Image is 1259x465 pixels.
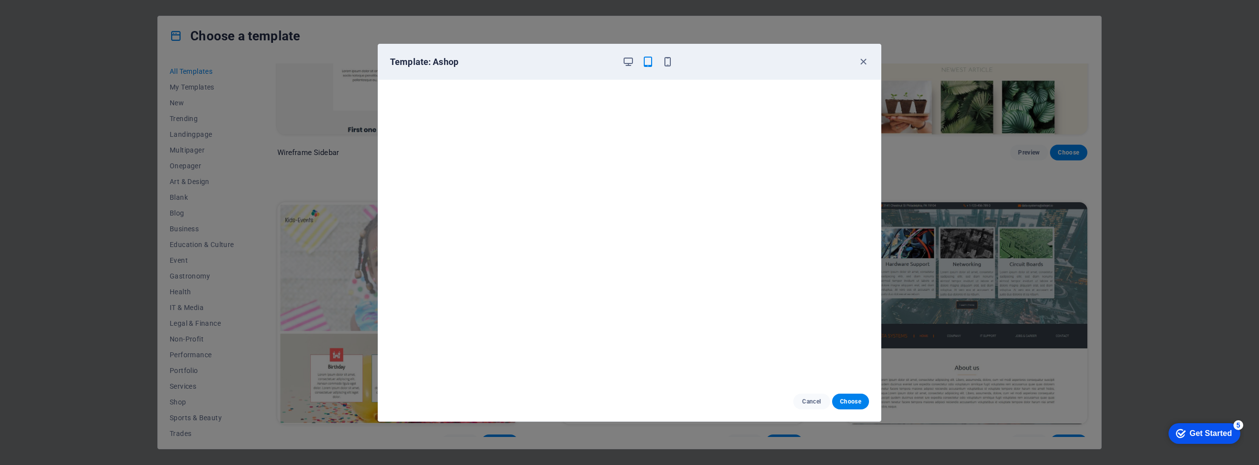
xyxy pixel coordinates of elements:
[793,394,830,409] button: Cancel
[8,5,80,26] div: Get Started 5 items remaining, 0% complete
[832,394,869,409] button: Choose
[29,11,71,20] div: Get Started
[801,398,822,405] span: Cancel
[840,398,861,405] span: Choose
[390,56,614,68] h6: Template: Ashop
[73,2,83,12] div: 5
